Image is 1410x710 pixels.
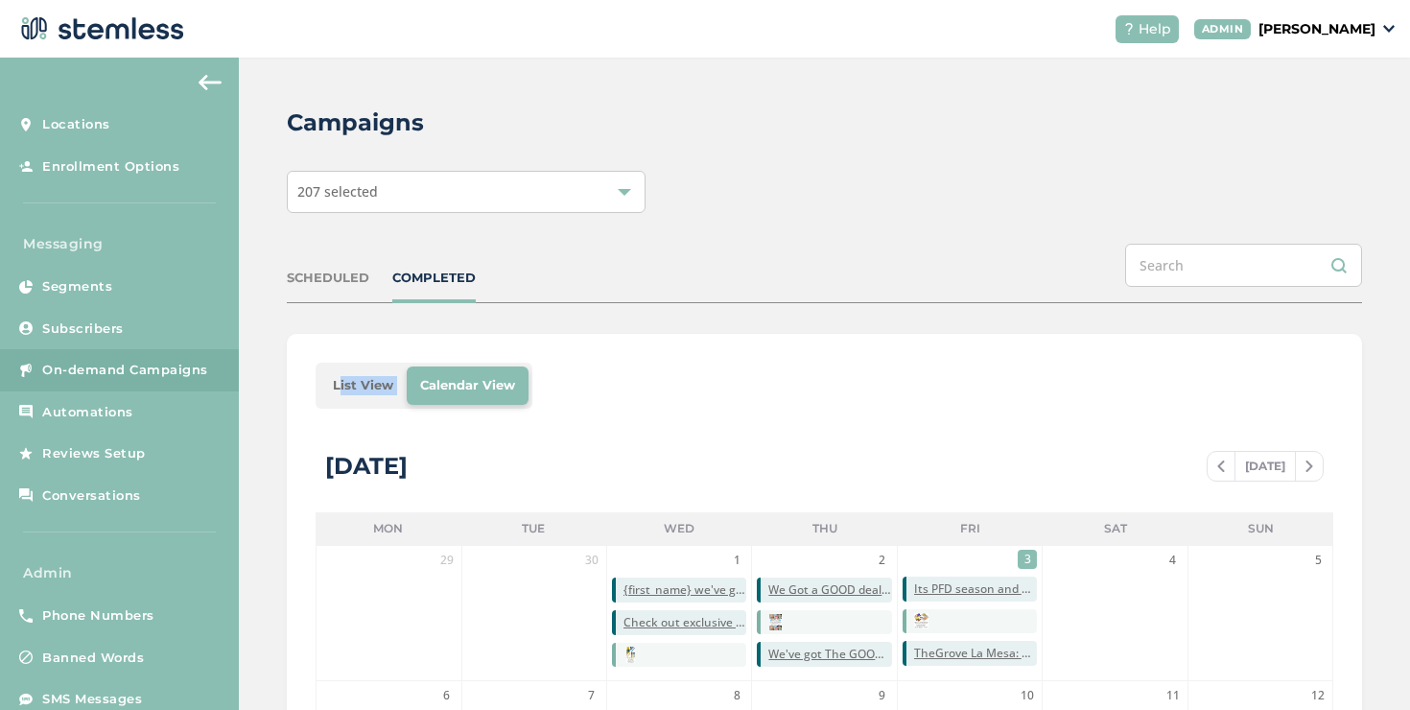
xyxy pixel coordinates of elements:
[1163,551,1183,570] span: 4
[297,182,378,201] span: 207 selected
[437,551,457,570] span: 29
[1187,512,1333,545] li: Sun
[727,551,746,570] span: 1
[42,403,133,422] span: Automations
[1314,618,1410,710] iframe: Chat Widget
[1018,686,1037,705] span: 10
[319,367,407,405] li: List View
[1194,19,1252,39] div: ADMIN
[42,444,146,463] span: Reviews Setup
[914,645,1037,662] span: TheGrove La Mesa: You have a new notification waiting for you, {first_name}! Reply END to cancel
[914,580,1037,598] span: Its PFD season and Secret Garden is going all out to make your dollars count! Reply END to cancel
[1217,461,1225,472] img: icon-chevron-left-b8c47ebb.svg
[727,686,746,705] span: 8
[325,449,408,484] div: [DATE]
[897,512,1043,545] li: Fri
[461,512,607,545] li: Tue
[392,269,476,288] div: COMPLETED
[42,606,154,626] span: Phone Numbers
[1018,550,1037,569] span: 3
[42,157,179,177] span: Enrollment Options
[199,75,222,90] img: icon-arrow-back-accent-c549486e.svg
[768,581,891,599] span: We Got a GOOD deal for you at GOOD ([STREET_ADDRESS][PERSON_NAME])! Reply END to cancel
[42,690,142,709] span: SMS Messages
[1305,461,1313,472] img: icon-chevron-right-bae969c5.svg
[1258,19,1375,39] p: [PERSON_NAME]
[582,686,601,705] span: 7
[1123,23,1135,35] img: icon-help-white-03924b79.svg
[437,686,457,705] span: 6
[582,551,601,570] span: 30
[15,10,184,48] img: logo-dark-0685b13c.svg
[768,614,782,630] img: T2EihRZexzhohDd3efdG7EiF0rkGqeHgd.jpg
[42,486,141,506] span: Conversations
[407,367,529,405] li: Calendar View
[623,581,746,599] span: {first_name} we've got the best VIP deals at you favorite store💰📈 Click the link now, deals won't...
[623,647,637,663] img: D8KHyRATTmpTjH7ei6gshiMZRPR1EsxhLEGc2.jpg
[623,614,746,631] span: Check out exclusive Red Light PFD deals! Our BIGGEST sale of the year! Reply END to cancel
[287,269,369,288] div: SCHEDULED
[287,106,424,140] h2: Campaigns
[873,551,892,570] span: 2
[42,361,208,380] span: On-demand Campaigns
[316,512,461,545] li: Mon
[42,319,124,339] span: Subscribers
[1139,19,1171,39] span: Help
[42,277,112,296] span: Segments
[1234,452,1296,481] span: [DATE]
[1308,551,1328,570] span: 5
[1043,512,1188,545] li: Sat
[768,646,891,663] span: We've got The GOOD PFD Deals at GOOD ([STREET_ADDRESS][PERSON_NAME])! Reply END to cancel
[42,115,110,134] span: Locations
[873,686,892,705] span: 9
[752,512,898,545] li: Thu
[914,613,928,629] img: OxtqLg14BQ8TT821YzR1uSG4rGbnMqSTws1RV62.jpg
[1383,25,1395,33] img: icon_down-arrow-small-66adaf34.svg
[606,512,752,545] li: Wed
[1163,686,1183,705] span: 11
[1308,686,1328,705] span: 12
[1125,244,1362,287] input: Search
[42,649,144,668] span: Banned Words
